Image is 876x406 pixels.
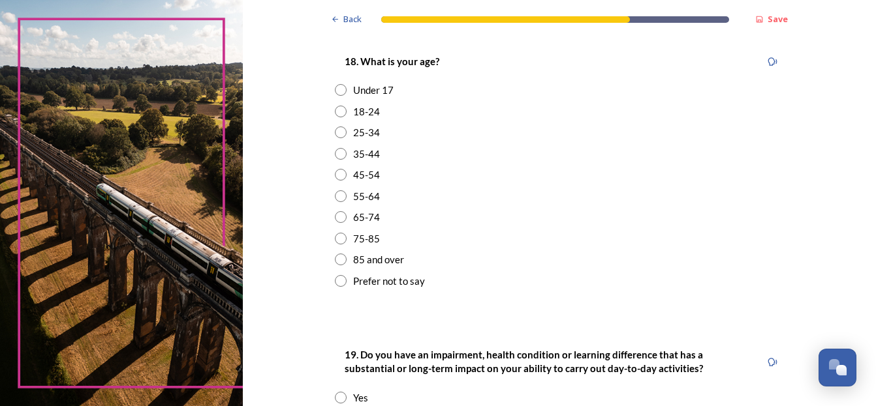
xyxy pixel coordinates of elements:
[345,55,439,67] strong: 18. What is your age?
[353,231,380,246] div: 75-85
[768,13,788,25] strong: Save
[353,252,404,267] div: 85 and over
[353,274,425,289] div: Prefer not to say
[353,189,380,204] div: 55-64
[819,349,856,386] button: Open Chat
[345,349,705,374] strong: 19. Do you have an impairment, health condition or learning difference that has a substantial or ...
[353,125,380,140] div: 25-34
[353,104,380,119] div: 18-24
[343,13,362,25] span: Back
[353,147,380,162] div: 35-44
[353,210,380,225] div: 65-74
[353,167,380,182] div: 45-54
[353,83,394,98] div: Under 17
[353,390,368,405] div: Yes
